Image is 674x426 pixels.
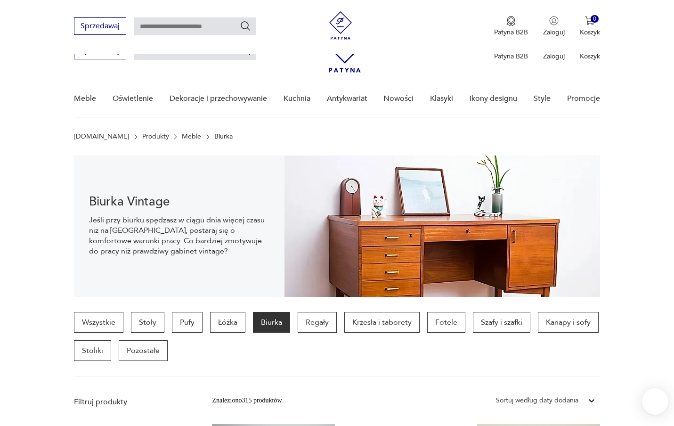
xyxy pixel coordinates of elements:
img: Patyna - sklep z meblami i dekoracjami vintage [326,11,355,40]
a: Regały [298,312,337,333]
a: Antykwariat [327,81,367,117]
a: Krzesła i taborety [344,312,420,333]
a: Wszystkie [74,312,123,333]
button: Zaloguj [543,16,565,37]
div: Sortuj według daty dodania [496,395,578,406]
div: Znaleziono 315 produktów [212,395,282,406]
img: Ikona koszyka [585,16,594,25]
a: Meble [74,81,96,117]
button: Sprzedawaj [74,17,126,35]
button: Patyna B2B [494,16,528,37]
a: [DOMAIN_NAME] [74,133,129,140]
p: Jeśli przy biurku spędzasz w ciągu dnia więcej czasu niż na [GEOGRAPHIC_DATA], postaraj się o kom... [89,215,269,256]
a: Nowości [383,81,414,117]
a: Sprzedawaj [74,24,126,30]
a: Sprzedawaj [74,48,126,55]
p: Zaloguj [543,28,565,37]
button: 0Koszyk [580,16,600,37]
a: Ikona medaluPatyna B2B [494,16,528,37]
a: Szafy i szafki [473,312,530,333]
a: Dekoracje i przechowywanie [170,81,267,117]
a: Meble [182,133,201,140]
img: 217794b411677fc89fd9d93ef6550404.webp [284,156,600,297]
p: Koszyk [580,28,600,37]
a: Pozostałe [119,340,168,361]
a: Łóżka [210,312,245,333]
a: Stoliki [74,340,111,361]
a: Kanapy i sofy [538,312,599,333]
a: Fotele [427,312,465,333]
img: Ikona medalu [506,16,516,26]
p: Patyna B2B [494,28,528,37]
p: Filtruj produkty [74,397,189,407]
iframe: Smartsupp widget button [642,388,668,415]
img: Ikonka użytkownika [549,16,559,25]
a: Pufy [172,312,203,333]
a: Biurka [253,312,290,333]
a: Oświetlenie [113,81,153,117]
p: Biurka [214,133,233,140]
a: Style [534,81,551,117]
a: Ikony designu [470,81,517,117]
p: Zaloguj [543,52,565,61]
a: Kuchnia [284,81,310,117]
button: Szukaj [240,20,251,32]
p: Patyna B2B [494,52,528,61]
a: Stoły [131,312,164,333]
h1: Biurka Vintage [89,196,269,207]
p: Koszyk [580,52,600,61]
a: Klasyki [430,81,453,117]
a: Produkty [142,133,169,140]
a: Promocje [567,81,600,117]
div: 0 [591,15,599,23]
